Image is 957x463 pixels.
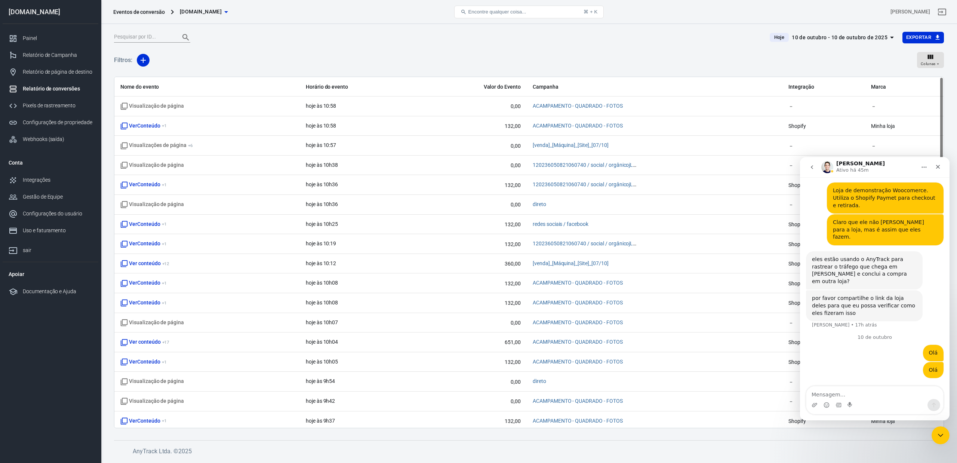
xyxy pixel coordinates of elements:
a: redes sociais / facebook [533,221,588,227]
font: VerConteúdo [129,181,160,187]
span: ACAMPAMENTO - QUADRADO - FOTOS [533,358,623,366]
span: 120236050821060740 / social / orgânicojLj68e4870fbaa8b083d1db094d [533,181,637,188]
font: [PERSON_NAME] [890,9,930,15]
time: 2025-10-10T10:36:12-03:00 [306,201,338,207]
font: Apoiar [9,271,24,277]
span: direto [533,378,546,385]
a: Integrações [3,172,98,188]
font: hoje às 10:19 [306,240,336,246]
font: hoje às 10h25 [306,221,338,227]
font: 0,00 [511,142,521,148]
time: 2025-10-10T10:57:29-03:00 [306,142,336,148]
font: Exportar [906,34,931,40]
font: 651,00 [505,339,521,345]
span: ACAMPAMENTO - QUADRADO - FOTOS [533,319,623,326]
font: 17 [164,340,169,345]
div: Eventos de conversão [113,8,165,16]
font: 132,00 [505,182,521,188]
font: Campanha [533,83,558,89]
font: hoje às 10h38 [306,162,338,168]
font: 120236050821060740 / social / orgânicojLj68e4870fbaa8b083d1db094d [533,181,704,187]
font: 360,00 [505,261,521,267]
font: Visualização de página [129,319,184,325]
button: Exportar [902,32,944,43]
font: 2025 [178,448,192,455]
a: sair [933,3,951,21]
font: 132,00 [505,221,521,227]
font: + [162,418,164,423]
span: Nome padrão do evento [120,162,184,169]
font: 132,00 [505,300,521,306]
font: 0,00 [511,162,521,168]
font: hoje às 10h36 [306,181,338,187]
font: [venda]_[Máquina]_[Site]_[07/10] [533,260,609,266]
font: VerConteúdo [129,280,160,286]
font: Minha loja [871,123,895,129]
font: Shopify [788,261,806,267]
font: － [871,142,876,148]
a: Painel [3,30,98,47]
font: hoje às 10:57 [306,142,336,148]
font: hoje às 10:12 [306,260,336,266]
font: + [162,340,164,345]
font: Relatório de Campanha [23,52,77,58]
font: ACAMPAMENTO - QUADRADO - FOTOS [533,398,623,404]
font: + [162,359,164,365]
button: Procurar [177,28,195,46]
a: Configurações do usuário [3,205,98,222]
time: 2025-10-10T10:08:53-03:00 [306,300,338,306]
font: Relatório de página de destino [23,69,92,75]
font: Painel [23,35,37,41]
span: ACAMPAMENTO - QUADRADO - FOTOS [533,417,623,425]
a: direto [533,201,546,207]
time: 2025-10-10T10:08:58-03:00 [306,280,338,286]
font: + [162,123,164,128]
font: Shopify [788,418,806,424]
span: Nome padrão do evento [120,378,184,385]
font: hoje às 9h37 [306,418,335,424]
a: Webhooks (saída) [3,131,98,148]
font: VerConteúdo [129,300,160,306]
font: Visualização de página [129,162,184,168]
font: Filtros: [114,56,132,64]
font: ACAMPAMENTO - QUADRADO - FOTOS [533,103,623,109]
a: direto [533,378,546,384]
span: Nome padrão do evento [120,319,184,326]
button: Hoje10 de outubro - 10 de outubro de 2025 [764,31,902,44]
font: － [788,162,794,168]
font: 0,00 [511,398,521,404]
time: 2025-10-10T10:19:46-03:00 [306,240,336,246]
font: Webhooks (saída) [23,136,64,142]
font: Visualização de página [129,103,184,109]
font: Visualizações de página [129,142,187,148]
a: ACAMPAMENTO - QUADRADO - FOTOS [533,359,623,365]
font: [venda]_[Máquina]_[Site]_[07/10] [533,142,609,148]
font: VerConteúdo [129,123,160,129]
button: [DOMAIN_NAME] [177,5,231,19]
span: ACAMPAMENTO - QUADRADO - FOTOS [533,398,623,405]
font: Shopify [788,241,806,247]
div: ID da conta: 7D9VSqxT [890,8,930,16]
font: 0,00 [511,319,521,325]
span: Nome padrão do evento [120,398,184,405]
font: ACAMPAMENTO - QUADRADO - FOTOS [533,280,623,286]
font: Shopify [788,221,806,227]
font: + [162,241,164,246]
